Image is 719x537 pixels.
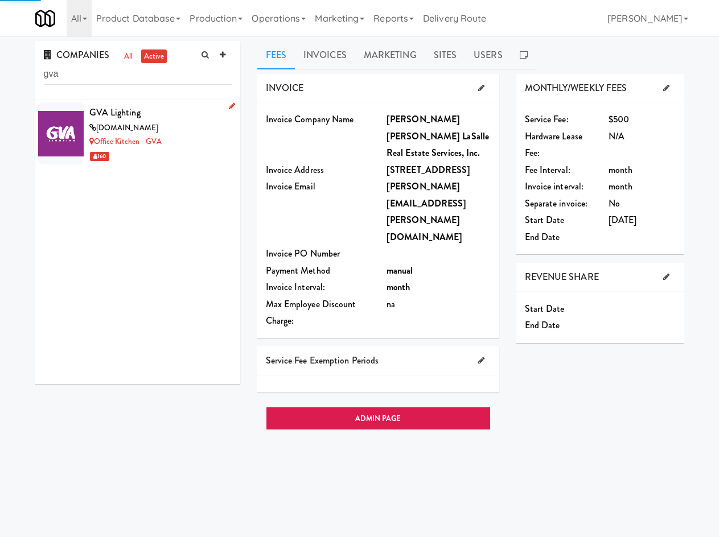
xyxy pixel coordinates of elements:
[266,264,330,277] span: Payment Method
[387,113,489,159] b: [PERSON_NAME] [PERSON_NAME] LaSalle Real Estate Services, Inc.
[525,197,588,210] span: Separate invoice:
[89,121,232,135] div: [DOMAIN_NAME]
[465,41,511,69] a: Users
[525,230,560,243] span: End Date
[609,130,624,143] span: N/A
[387,163,471,176] b: [STREET_ADDRESS]
[266,81,304,94] span: INVOICE
[387,180,467,243] b: [PERSON_NAME][EMAIL_ADDRESS][PERSON_NAME][DOMAIN_NAME]
[609,180,633,193] span: month
[266,354,379,367] span: Service Fee Exemption Periods
[266,298,356,328] span: Max Employee Discount Charge:
[387,264,413,277] b: manual
[90,152,109,161] span: 160
[35,100,240,167] li: GVA Lighting[DOMAIN_NAME]Office Kitchen - GVA 160
[387,296,491,313] div: na
[609,163,633,176] span: month
[525,113,569,126] span: Service Fee:
[266,280,326,294] span: Invoice Interval:
[525,319,560,332] span: End Date
[44,48,110,61] span: COMPANIES
[89,104,232,121] div: GVA Lighting
[35,9,55,28] img: Micromart
[609,113,629,126] span: $500
[355,41,425,69] a: Marketing
[525,213,565,226] span: Start Date
[425,41,466,69] a: Sites
[525,302,565,315] span: Start Date
[266,407,491,431] a: ADMIN PAGE
[266,163,324,176] span: Invoice Address
[121,49,135,64] a: all
[266,113,354,126] span: Invoice Company Name
[387,280,410,294] b: month
[609,195,676,212] div: No
[525,180,584,193] span: Invoice interval:
[89,136,162,147] a: Office Kitchen - GVA
[257,41,295,69] a: Fees
[525,130,582,160] span: Hardware Lease Fee:
[266,247,340,260] span: Invoice PO Number
[525,81,627,94] span: MONTHLY/WEEKLY FEES
[525,270,599,283] span: REVENUE SHARE
[141,49,167,64] a: active
[295,41,355,69] a: Invoices
[266,180,315,193] span: Invoice Email
[609,213,637,226] span: [DATE]
[44,64,232,85] input: Search company
[525,163,570,176] span: Fee Interval:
